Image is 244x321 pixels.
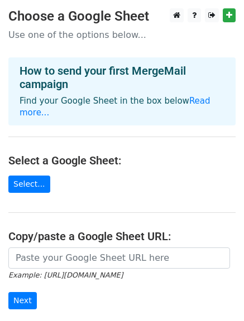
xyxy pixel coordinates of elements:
[8,29,236,41] p: Use one of the options below...
[20,64,224,91] h4: How to send your first MergeMail campaign
[8,230,236,243] h4: Copy/paste a Google Sheet URL:
[20,95,224,119] p: Find your Google Sheet in the box below
[8,8,236,25] h3: Choose a Google Sheet
[8,247,230,269] input: Paste your Google Sheet URL here
[8,271,123,279] small: Example: [URL][DOMAIN_NAME]
[8,292,37,309] input: Next
[8,176,50,193] a: Select...
[20,96,210,118] a: Read more...
[8,154,236,167] h4: Select a Google Sheet:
